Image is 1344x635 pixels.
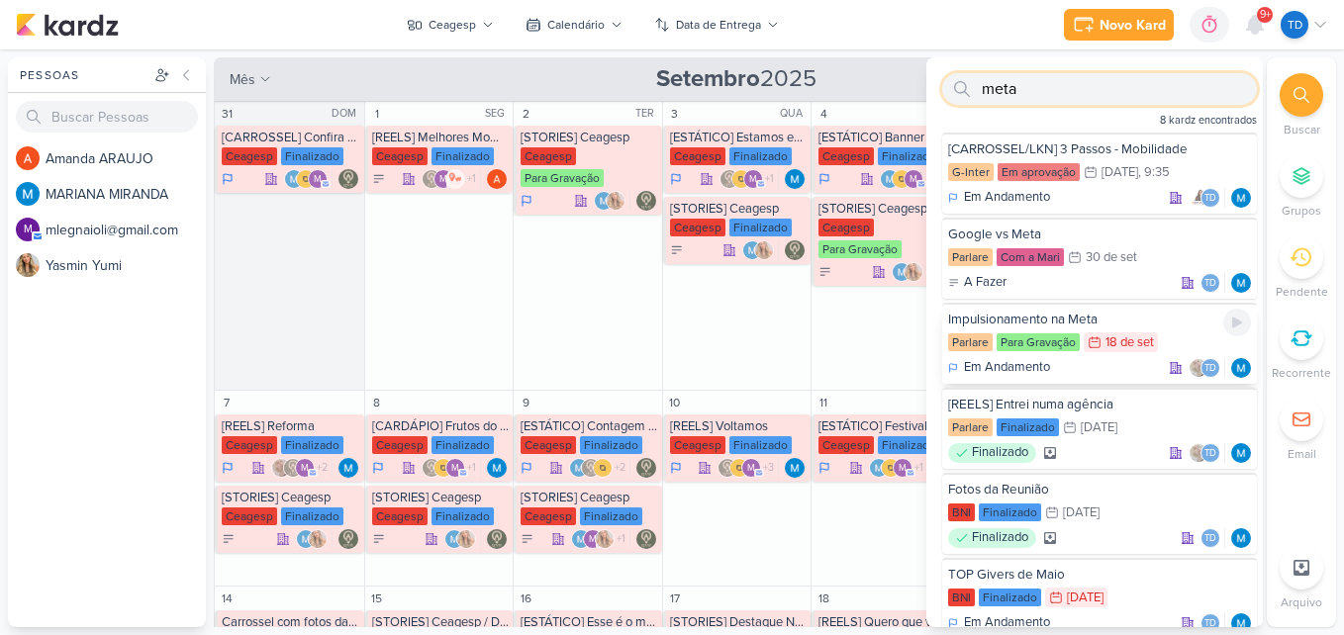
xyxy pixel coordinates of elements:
div: [STORIES] Ceagesp [521,490,658,505]
div: mlegnaioli@gmail.com [445,458,465,478]
div: Google vs Meta [948,226,1251,243]
div: Thais de carvalho [1281,11,1308,39]
img: Leviê Agência de Marketing Digital [636,458,656,478]
div: Responsável: Leviê Agência de Marketing Digital [487,529,507,549]
div: A Fazer [670,243,684,257]
button: Novo Kard [1064,9,1174,41]
img: IDBOX - Agência de Design [593,458,613,478]
div: Ceagesp [521,436,576,454]
div: Colaboradores: Sarah Violante, Thais de carvalho [1189,443,1225,463]
input: Busque por kardz [942,73,1257,105]
div: Responsável: Leviê Agência de Marketing Digital [338,169,358,189]
div: mlegnaioli@gmail.com [741,458,761,478]
div: Colaboradores: MARIANA MIRANDA, mlegnaioli@gmail.com, Yasmin Yumi, Thais de carvalho [571,529,630,549]
img: MARIANA MIRANDA [892,262,912,282]
div: [DATE] [1063,506,1100,519]
img: MARIANA MIRANDA [444,529,464,549]
div: [ESTÁTICO] Estamos em reforma [670,130,808,145]
div: Carrossel com fotos da 1ª semana [222,614,360,630]
div: A Fazer [521,532,534,546]
img: Leviê Agência de Marketing Digital [718,458,737,478]
img: IDBOX - Agência de Design [731,169,751,189]
div: mlegnaioli@gmail.com [295,458,315,478]
p: Recorrente [1272,364,1331,382]
img: MARIANA MIRANDA [1231,273,1251,293]
p: m [749,175,757,185]
div: 10 [665,393,685,412]
div: Em Andamento [818,460,830,476]
div: Ceagesp [670,147,725,165]
div: Responsável: MARIANA MIRANDA [487,458,507,478]
img: Leviê Agência de Marketing Digital [338,529,358,549]
div: Arquivado [1044,532,1056,544]
div: Parlare [948,333,993,351]
p: Td [1204,279,1216,289]
img: Leviê Agência de Marketing Digital [581,458,601,478]
div: [REELS] Entrei numa agência [948,396,1251,413]
div: Em Andamento [521,193,532,209]
div: Ceagesp [372,436,428,454]
img: Leviê Agência de Marketing Digital [338,169,358,189]
img: MARIANA MIRANDA [1231,358,1251,378]
span: +3 [761,460,774,476]
img: IDBOX - Agência de Design [296,169,316,189]
img: MARIANA MIRANDA [785,169,805,189]
div: Finalizado [580,507,642,525]
img: Amannda Primo [1189,188,1208,208]
div: Finalizado [979,589,1041,606]
p: Em Andamento [964,358,1050,378]
div: Finalizado [948,443,1036,463]
div: Responsável: MARIANA MIRANDA [1231,528,1251,548]
img: IDBOX - Agência de Design [892,169,912,189]
div: 17 [665,589,685,608]
div: G-Inter [948,163,994,181]
div: Colaboradores: MARIANA MIRANDA, IDBOX - Agência de Design, mlegnaioli@gmail.com, Thais de carvalho [869,458,928,478]
div: 18 [814,589,833,608]
img: ow se liga [445,169,465,189]
img: IDBOX - Agência de Design [433,458,453,478]
div: Finalizado [729,436,792,454]
div: BNI [948,503,975,521]
div: Ceagesp [372,147,428,165]
div: Finalizado [281,147,343,165]
div: [ESTÁTICO] Banner 3 [818,130,956,145]
img: MARIANA MIRANDA [869,458,889,478]
img: Leviê Agência de Marketing Digital [785,240,805,260]
img: Sarah Violante [1189,443,1208,463]
div: [ESTÁTICO] Contagem Regressiva [521,418,658,434]
p: m [451,464,459,474]
p: m [301,464,309,474]
div: SEG [485,106,511,122]
div: Em Andamento [222,171,234,187]
img: Leviê Agência de Marketing Digital [636,529,656,549]
div: [ESTÁTICO] Festival de Frutos do Mar está de volta! [818,418,956,434]
div: [STORIES] Ceagesp [670,201,808,217]
div: Ceagesp [521,507,576,525]
img: MARIANA MIRANDA [1231,613,1251,633]
div: mlegnaioli@gmail.com [743,169,763,189]
img: Yasmin Yumi [754,240,774,260]
div: A Fazer [372,532,386,546]
img: MARIANA MIRANDA [594,191,614,211]
input: Buscar Pessoas [16,101,198,133]
img: MARIANA MIRANDA [487,458,507,478]
div: Com a Mari [997,248,1064,266]
div: Colaboradores: MARIANA MIRANDA, Yasmin Yumi [892,262,928,282]
p: Td [1204,449,1216,459]
img: Yasmin Yumi [308,529,328,549]
div: Parlare [948,248,993,266]
div: mlegnaioli@gmail.com [16,218,40,241]
div: Em Andamento [372,460,384,476]
div: mlegnaioli@gmail.com [904,169,923,189]
div: Em Andamento [948,188,1050,208]
img: Leviê Agência de Marketing Digital [283,458,303,478]
img: MARIANA MIRANDA [338,458,358,478]
div: TOP Givers de Maio [948,566,1251,584]
div: A m a n d a A R A U J O [46,148,206,169]
img: MARIANA MIRANDA [1231,443,1251,463]
div: Em Andamento [818,171,830,187]
p: Td [1204,619,1216,629]
div: [CARROSSEL] Confira os momentos especiais do nosso Festival de Sopas [222,130,360,145]
div: Colaboradores: MARIANA MIRANDA, Yasmin Yumi [742,240,779,260]
div: [REELS] Voltamos [670,418,808,434]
